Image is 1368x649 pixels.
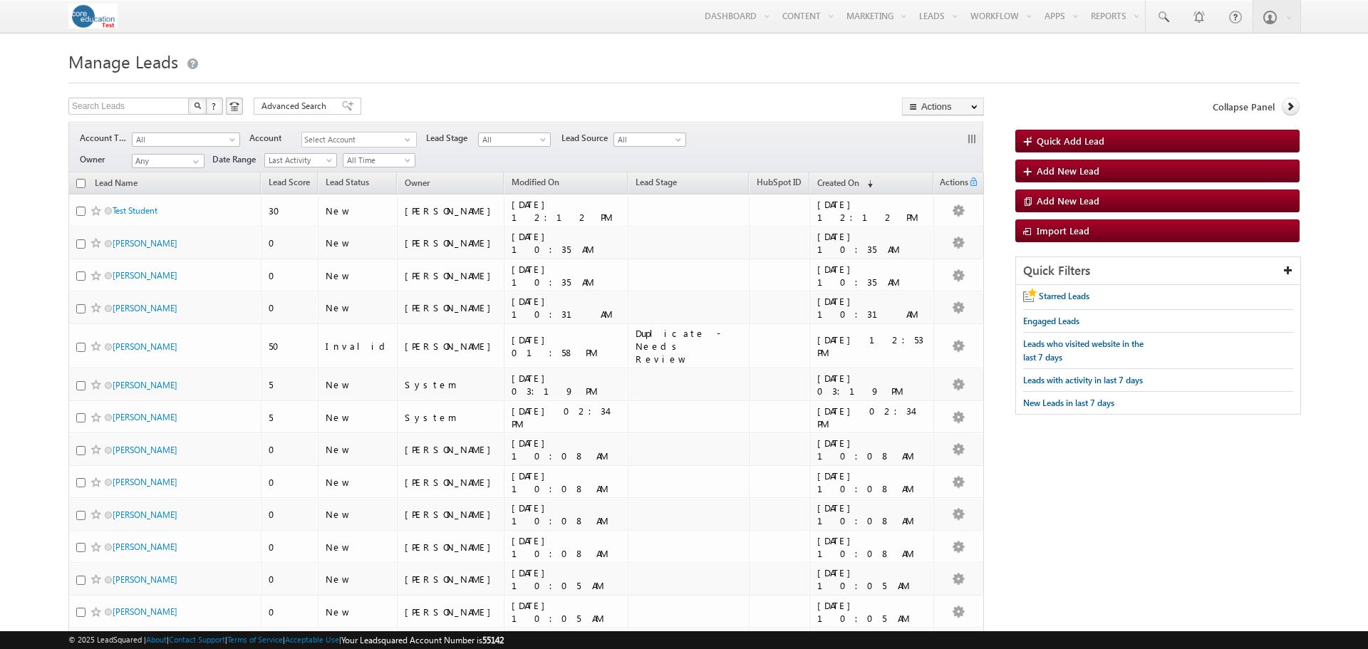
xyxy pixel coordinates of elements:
[512,177,559,187] span: Modified On
[113,412,177,422] a: [PERSON_NAME]
[265,154,333,167] span: Last Activity
[817,333,927,359] div: [DATE] 12:53 PM
[504,175,566,193] a: Modified On
[405,136,416,142] span: select
[269,411,311,424] div: 5
[817,469,927,495] div: [DATE] 10:08 AM
[817,437,927,462] div: [DATE] 10:08 AM
[326,269,390,282] div: New
[68,633,504,647] span: © 2025 LeadSquared | | | | |
[285,635,339,644] a: Acceptable Use
[405,573,498,586] div: [PERSON_NAME]
[326,237,390,249] div: New
[249,132,301,145] span: Account
[1037,194,1099,207] span: Add New Lead
[227,635,283,644] a: Terms of Service
[146,635,167,644] a: About
[76,179,85,188] input: Check all records
[636,327,742,365] div: Duplicate - Needs Review
[628,175,684,193] a: Lead Stage
[817,566,927,592] div: [DATE] 10:05 AM
[405,476,498,489] div: [PERSON_NAME]
[405,301,498,314] div: [PERSON_NAME]
[261,175,317,193] a: Lead Score
[113,574,177,585] a: [PERSON_NAME]
[80,132,132,145] span: Account Type
[817,502,927,527] div: [DATE] 10:08 AM
[326,476,390,489] div: New
[261,100,331,113] span: Advanced Search
[512,469,621,495] div: [DATE] 10:08 AM
[1039,291,1089,301] span: Starred Leads
[405,340,498,353] div: [PERSON_NAME]
[269,541,311,554] div: 0
[301,132,417,147] div: Select Account
[512,437,621,462] div: [DATE] 10:08 AM
[1023,316,1079,326] span: Engaged Leads
[512,566,621,592] div: [DATE] 10:05 AM
[212,100,218,112] span: ?
[269,177,310,187] span: Lead Score
[1213,100,1275,113] span: Collapse Panel
[326,443,390,456] div: New
[341,635,504,645] span: Your Leadsquared Account Number is
[113,445,177,455] a: [PERSON_NAME]
[318,175,376,193] a: Lead Status
[302,133,405,147] span: Select Account
[269,237,311,249] div: 0
[750,175,809,193] a: HubSpot ID
[68,4,118,28] img: Custom Logo
[132,154,204,168] input: Type to Search
[817,372,927,398] div: [DATE] 03:19 PM
[326,378,390,391] div: New
[902,98,984,115] button: Actions
[512,534,621,560] div: [DATE] 10:08 AM
[326,541,390,554] div: New
[512,405,621,430] div: [DATE] 02:34 PM
[1023,398,1114,408] span: New Leads in last 7 days
[561,132,613,145] span: Lead Source
[614,133,682,146] span: All
[113,541,177,552] a: [PERSON_NAME]
[132,133,240,147] a: All
[817,534,927,560] div: [DATE] 10:08 AM
[269,378,311,391] div: 5
[269,301,311,314] div: 0
[512,295,621,321] div: [DATE] 10:31 AM
[817,198,927,224] div: [DATE] 12:12 PM
[512,263,621,289] div: [DATE] 10:35 AM
[113,238,177,249] a: [PERSON_NAME]
[1023,375,1143,385] span: Leads with activity in last 7 days
[405,411,498,424] div: System
[1037,135,1104,147] span: Quick Add Lead
[113,509,177,520] a: [PERSON_NAME]
[613,133,686,147] a: All
[817,230,927,256] div: [DATE] 10:35 AM
[269,340,311,353] div: 50
[1037,224,1089,237] span: Import Lead
[269,606,311,618] div: 0
[757,177,802,187] span: HubSpot ID
[206,98,223,115] button: ?
[817,295,927,321] div: [DATE] 10:31 AM
[817,263,927,289] div: [DATE] 10:35 AM
[133,133,231,146] span: All
[194,102,201,109] img: Search
[512,599,621,625] div: [DATE] 10:05 AM
[326,573,390,586] div: New
[1023,338,1144,363] span: Leads who visited website in the last 7 days
[817,599,927,625] div: [DATE] 10:05 AM
[405,237,498,249] div: [PERSON_NAME]
[636,177,677,187] span: Lead Stage
[405,177,430,188] span: Owner
[113,380,177,390] a: [PERSON_NAME]
[512,230,621,256] div: [DATE] 10:35 AM
[68,50,178,73] span: Manage Leads
[326,340,390,353] div: Invalid
[326,177,369,187] span: Lead Status
[113,606,177,617] a: [PERSON_NAME]
[426,132,478,145] span: Lead Stage
[326,411,390,424] div: New
[1016,257,1300,285] div: Quick Filters
[405,443,498,456] div: [PERSON_NAME]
